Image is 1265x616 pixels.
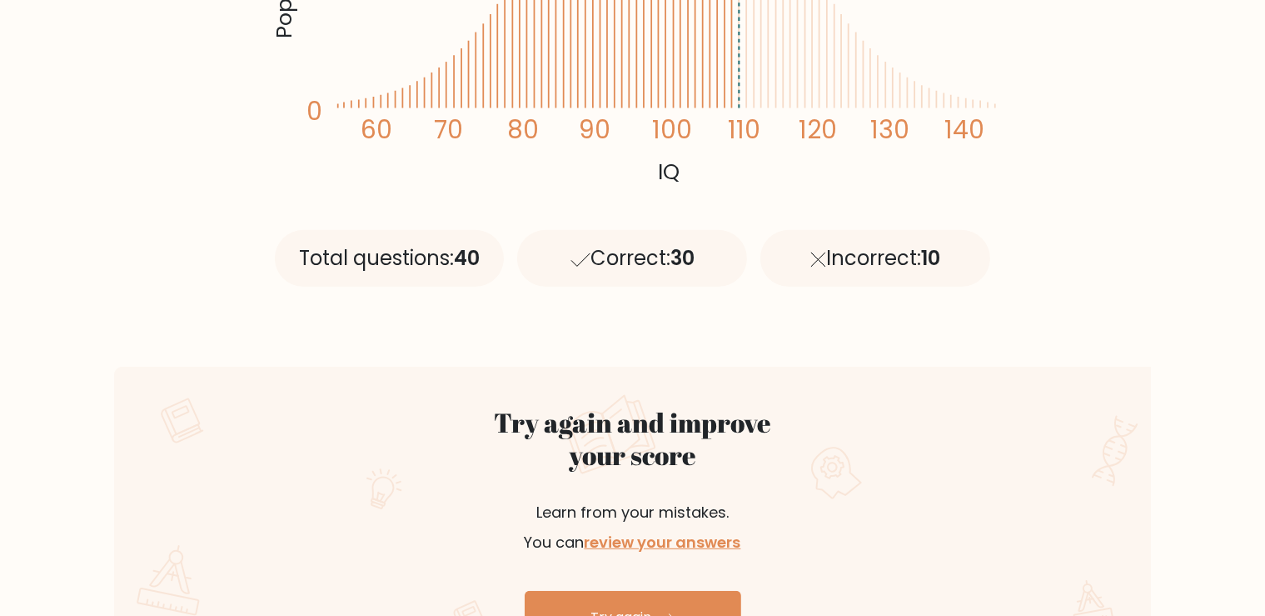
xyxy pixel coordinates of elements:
[454,244,480,272] span: 40
[670,244,695,272] span: 30
[579,113,610,147] tspan: 90
[921,244,940,272] span: 10
[517,230,747,287] div: Correct:
[760,230,990,287] div: Incorrect:
[306,95,322,129] tspan: 0
[652,113,692,147] tspan: 100
[585,532,741,553] a: review your answers
[506,113,538,147] tspan: 80
[870,113,909,147] tspan: 130
[435,407,831,471] h2: Try again and improve your score
[435,478,831,578] p: Learn from your mistakes. You can
[728,113,760,147] tspan: 110
[275,230,505,287] div: Total questions:
[434,113,463,147] tspan: 70
[360,113,391,147] tspan: 60
[944,113,984,147] tspan: 140
[799,113,837,147] tspan: 120
[658,158,680,188] tspan: IQ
